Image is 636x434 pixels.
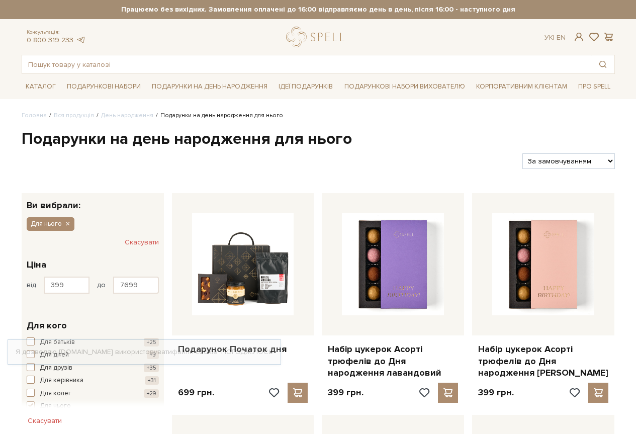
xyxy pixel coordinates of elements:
[22,413,68,429] button: Скасувати
[27,36,73,44] a: 0 800 319 233
[63,79,145,95] a: Подарункові набори
[22,129,615,150] h1: Подарунки на день народження для нього
[328,387,364,398] p: 399 грн.
[27,401,159,411] button: Для нього
[40,337,75,348] span: Для батьків
[125,234,159,250] button: Скасувати
[275,79,337,95] a: Ідеї подарунків
[101,112,153,119] a: День народження
[144,364,159,372] span: +35
[27,389,159,399] button: Для колег +29
[22,79,60,95] a: Каталог
[27,337,159,348] button: Для батьків +25
[144,338,159,346] span: +25
[27,363,159,373] button: Для друзів +35
[40,363,72,373] span: Для друзів
[145,376,159,385] span: +31
[172,348,218,356] a: файли cookie
[286,27,349,47] a: logo
[472,78,571,95] a: Корпоративним клієнтам
[40,401,71,411] span: Для нього
[97,281,106,290] span: до
[113,277,159,294] input: Ціна
[22,55,591,73] input: Пошук товару у каталозі
[76,36,86,44] a: telegram
[557,33,566,42] a: En
[40,376,83,386] span: Для керівника
[544,33,566,42] div: Ук
[31,219,62,228] span: Для нього
[40,389,71,399] span: Для колег
[54,112,94,119] a: Вся продукція
[178,387,214,398] p: 699 грн.
[221,348,272,357] a: Погоджуюсь
[27,29,86,36] span: Консультація:
[574,79,614,95] a: Про Spell
[27,319,67,332] span: Для кого
[340,78,469,95] a: Подарункові набори вихователю
[22,112,47,119] a: Головна
[8,348,281,357] div: Я дозволяю [DOMAIN_NAME] використовувати
[22,5,615,14] strong: Працюємо без вихідних. Замовлення оплачені до 16:00 відправляємо день в день, після 16:00 - насту...
[328,343,458,379] a: Набір цукерок Асорті трюфелів до Дня народження лавандовий
[553,33,555,42] span: |
[22,193,164,210] div: Ви вибрали:
[27,258,46,272] span: Ціна
[591,55,614,73] button: Пошук товару у каталозі
[153,111,283,120] li: Подарунки на день народження для нього
[44,277,89,294] input: Ціна
[478,343,608,379] a: Набір цукерок Асорті трюфелів до Дня народження [PERSON_NAME]
[27,217,74,230] button: Для нього
[27,281,36,290] span: від
[144,389,159,398] span: +29
[148,79,271,95] a: Подарунки на День народження
[27,376,159,386] button: Для керівника +31
[478,387,514,398] p: 399 грн.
